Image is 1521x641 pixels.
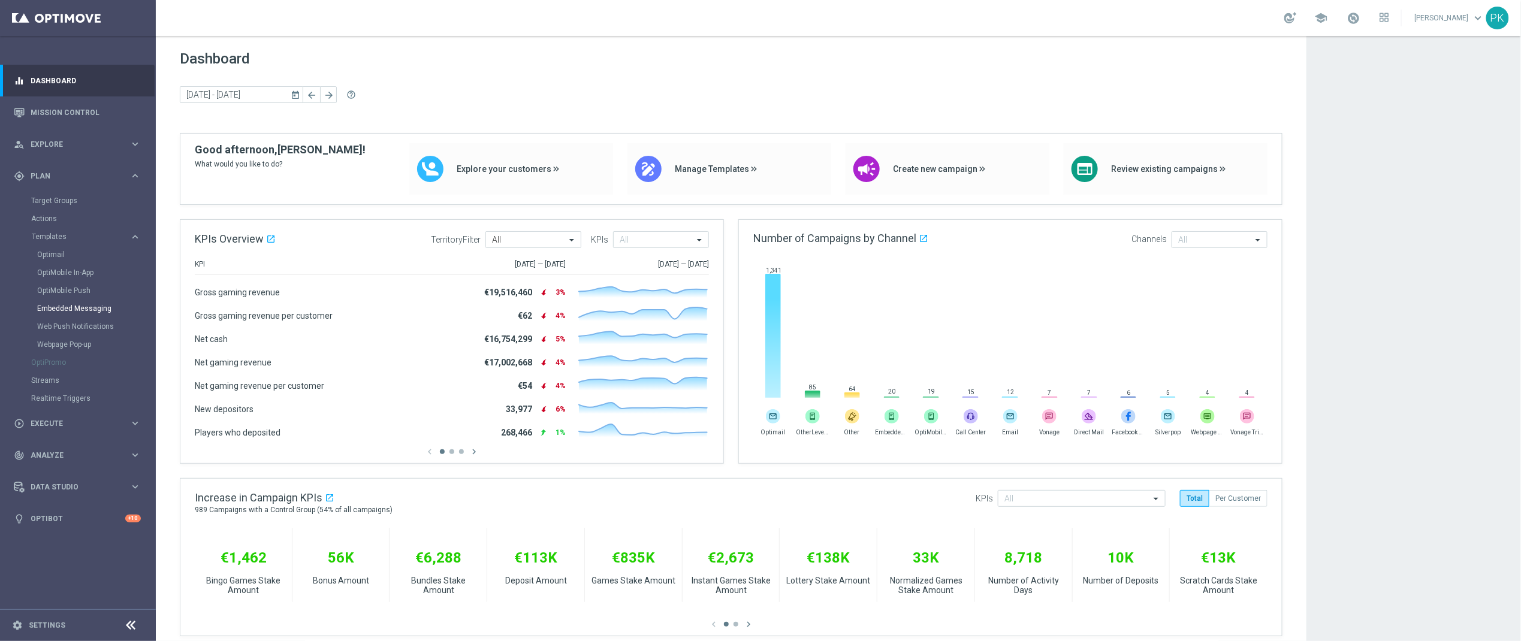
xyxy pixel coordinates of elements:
div: Optibot [14,503,141,534]
a: Webpage Pop-up [37,340,125,349]
div: Streams [31,371,155,389]
button: person_search Explore keyboard_arrow_right [13,140,141,149]
div: Explore [14,139,129,150]
div: Target Groups [31,192,155,210]
div: Templates [32,233,129,240]
div: OptiMobile In-App [37,264,155,282]
i: lightbulb [14,513,25,524]
i: keyboard_arrow_right [129,231,141,243]
div: Web Push Notifications [37,318,155,335]
a: Realtime Triggers [31,394,125,403]
button: Templates keyboard_arrow_right [31,232,141,241]
i: keyboard_arrow_right [129,138,141,150]
div: Realtime Triggers [31,389,155,407]
a: Streams [31,376,125,385]
span: school [1315,11,1328,25]
div: PK [1486,7,1509,29]
i: equalizer [14,75,25,86]
i: settings [12,620,23,631]
span: Data Studio [31,483,129,491]
button: gps_fixed Plan keyboard_arrow_right [13,171,141,181]
div: Dashboard [14,65,141,96]
span: keyboard_arrow_down [1472,11,1485,25]
div: Embedded Messaging [37,300,155,318]
i: keyboard_arrow_right [129,418,141,429]
div: OptiMobile Push [37,282,155,300]
a: Target Groups [31,196,125,205]
div: Actions [31,210,155,228]
button: equalizer Dashboard [13,76,141,86]
div: Analyze [14,450,129,461]
a: [PERSON_NAME]keyboard_arrow_down [1414,9,1486,27]
button: Data Studio keyboard_arrow_right [13,482,141,492]
button: lightbulb Optibot +10 [13,514,141,524]
span: Execute [31,420,129,427]
i: person_search [14,139,25,150]
a: Optibot [31,503,125,534]
a: OptiMobile In-App [37,268,125,277]
div: OptiPromo [31,353,155,371]
a: OptiMobile Push [37,286,125,295]
a: Settings [29,622,65,629]
i: keyboard_arrow_right [129,170,141,182]
div: Mission Control [14,96,141,128]
a: Web Push Notifications [37,322,125,331]
a: Mission Control [31,96,141,128]
i: keyboard_arrow_right [129,481,141,492]
button: track_changes Analyze keyboard_arrow_right [13,450,141,460]
i: track_changes [14,450,25,461]
span: Templates [32,233,117,240]
a: Embedded Messaging [37,304,125,313]
div: +10 [125,515,141,522]
i: gps_fixed [14,171,25,182]
a: Actions [31,214,125,223]
div: Webpage Pop-up [37,335,155,353]
span: Analyze [31,452,129,459]
span: Explore [31,141,129,148]
div: Templates [31,228,155,353]
div: Optimail [37,246,155,264]
button: Mission Control [13,108,141,117]
span: Plan [31,173,129,180]
button: play_circle_outline Execute keyboard_arrow_right [13,419,141,428]
div: Plan [14,171,129,182]
div: Data Studio [14,482,129,492]
i: keyboard_arrow_right [129,449,141,461]
a: Optimail [37,250,125,259]
i: play_circle_outline [14,418,25,429]
div: Execute [14,418,129,429]
a: Dashboard [31,65,141,96]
